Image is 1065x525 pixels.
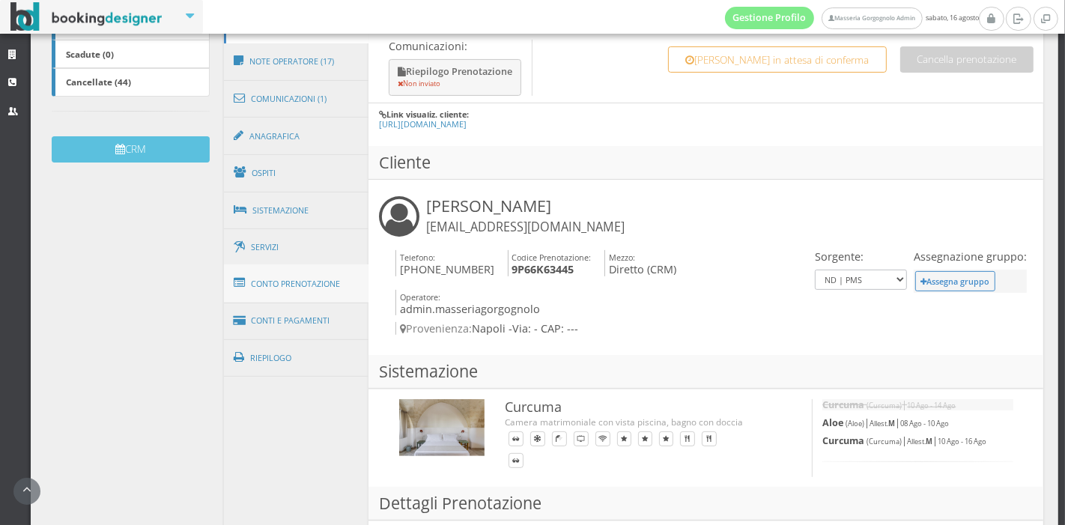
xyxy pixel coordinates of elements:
b: 9P66K63445 [512,262,574,276]
small: Operatore: [400,291,440,303]
h3: Dettagli Prenotazione [368,487,1043,521]
b: Cancellate (44) [66,76,131,88]
span: Via: [512,321,531,336]
small: 10 Ago - 14 Ago [907,401,956,410]
a: Gestione Profilo [725,7,815,29]
a: Conti e Pagamenti [224,302,369,340]
h4: Diretto (CRM) [604,250,676,276]
a: Note Operatore (17) [224,42,369,81]
button: [PERSON_NAME] in attesa di conferma [668,46,887,73]
h3: [PERSON_NAME] [426,196,625,235]
b: Aloe [822,416,843,429]
a: Masseria Gorgognolo Admin [822,7,922,29]
button: Riepilogo Prenotazione Non inviato [389,59,521,96]
a: Riepilogo [224,339,369,377]
b: Curcuma [822,398,864,411]
h4: admin.masseriagorgognolo [395,290,540,316]
img: 4ce60923592811eeb13b0a069e529790.jpg [399,399,485,456]
h5: | | [822,435,1013,446]
h5: | [822,399,1013,410]
small: (Aloe) [846,419,864,428]
h4: Sorgente: [815,250,907,263]
a: Scadute (0) [52,40,210,68]
h3: Cliente [368,146,1043,180]
span: sabato, 16 agosto [725,7,979,29]
a: Sistemazione [224,191,369,230]
img: BookingDesigner.com [10,2,163,31]
a: Anagrafica [224,117,369,156]
small: [EMAIL_ADDRESS][DOMAIN_NAME] [426,219,625,235]
h4: Assegnazione gruppo: [914,250,1027,263]
a: [URL][DOMAIN_NAME] [379,118,467,130]
small: 08 Ago - 10 Ago [900,419,949,428]
span: - CAP: --- [534,321,578,336]
a: Comunicazioni (1) [224,79,369,118]
b: Link visualiz. cliente: [386,109,469,120]
a: Cancellate (44) [52,68,210,97]
button: Cancella prenotazione [900,46,1034,73]
a: Servizi [224,228,369,267]
a: Conto Prenotazione [224,264,369,303]
h3: Sistemazione [368,355,1043,389]
span: Provenienza: [400,321,472,336]
small: Allest. [870,419,895,428]
button: Assegna gruppo [915,271,995,291]
b: Curcuma [822,434,864,447]
small: Codice Prenotazione: [512,252,591,263]
div: Camera matrimoniale con vista piscina, bagno con doccia [505,416,781,428]
small: Telefono: [400,252,435,263]
small: Mezzo: [609,252,635,263]
small: 10 Ago - 16 Ago [938,437,986,446]
a: Ospiti [224,154,369,192]
b: M [888,419,895,428]
h3: Curcuma [505,399,781,416]
h4: Napoli - [395,322,811,335]
p: Comunicazioni: [389,40,524,52]
small: (Curcuma) [867,437,902,446]
small: Non inviato [398,79,440,88]
b: M [926,437,932,446]
h5: | | [822,417,1013,428]
small: Allest. [907,437,932,446]
small: (Curcuma) [867,401,902,410]
button: CRM [52,136,210,163]
h4: [PHONE_NUMBER] [395,250,494,276]
b: Scadute (0) [66,48,114,60]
